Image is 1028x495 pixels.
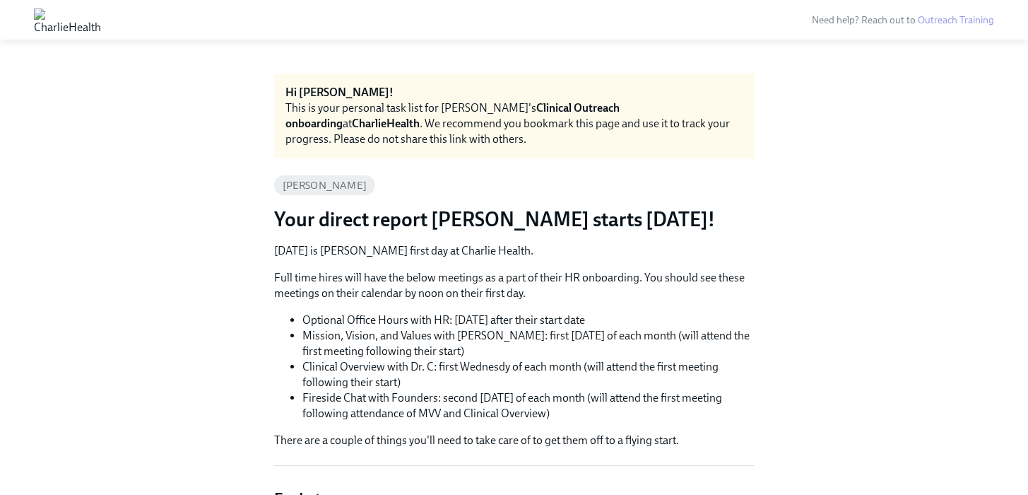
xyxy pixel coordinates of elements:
li: Mission, Vision, and Values with [PERSON_NAME]: first [DATE] of each month (will attend the first... [302,328,755,359]
div: This is your personal task list for [PERSON_NAME]'s at . We recommend you bookmark this page and ... [285,100,743,147]
img: CharlieHealth [34,8,101,31]
h3: Your direct report [PERSON_NAME] starts [DATE]! [274,206,755,232]
li: Fireside Chat with Founders: second [DATE] of each month (will attend the first meeting following... [302,390,755,421]
strong: CharlieHealth [352,117,420,130]
li: Clinical Overview with Dr. C: first Wednesdy of each month (will attend the first meeting followi... [302,359,755,390]
p: There are a couple of things you'll need to take care of to get them off to a flying start. [274,433,755,448]
a: Outreach Training [918,14,994,26]
span: Need help? Reach out to [812,14,994,26]
strong: Hi [PERSON_NAME]! [285,86,394,99]
span: [PERSON_NAME] [274,180,376,191]
p: Full time hires will have the below meetings as a part of their HR onboarding. You should see the... [274,270,755,301]
p: [DATE] is [PERSON_NAME] first day at Charlie Health. [274,243,755,259]
li: Optional Office Hours with HR: [DATE] after their start date [302,313,755,328]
